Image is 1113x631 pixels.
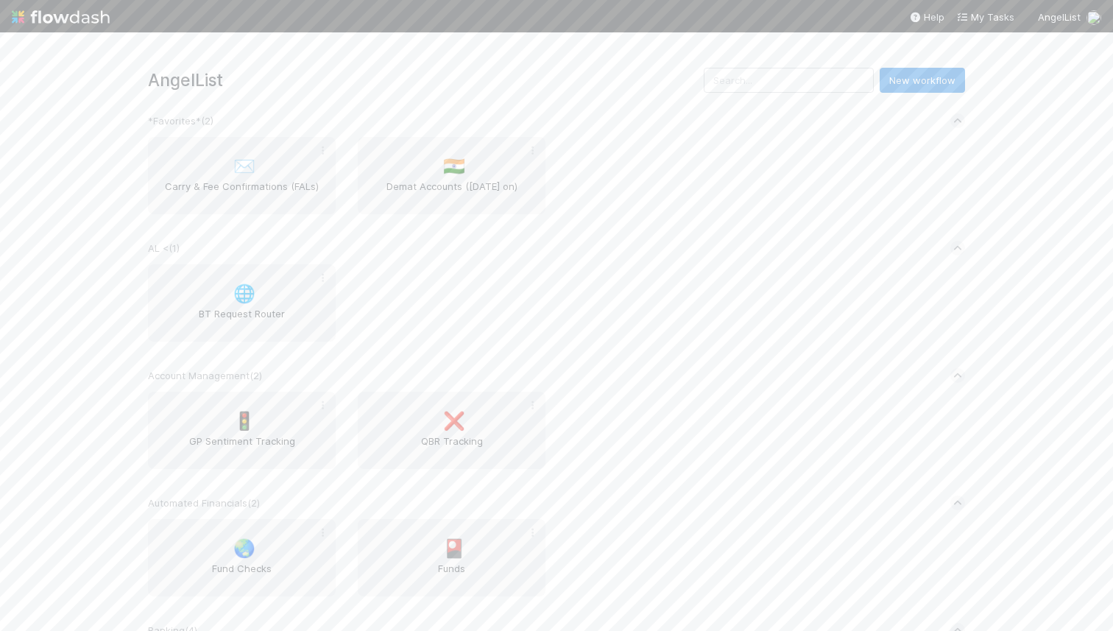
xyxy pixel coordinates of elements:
span: ✉️ [233,157,255,176]
a: ❌QBR Tracking [358,392,545,469]
input: Search... [704,68,874,93]
span: 🌏 [233,539,255,558]
span: 🎴 [443,539,465,558]
span: QBR Tracking [364,434,540,463]
span: Carry & Fee Confirmations (FALs) [154,179,330,208]
a: 🇮🇳Demat Accounts ([DATE] on) [358,137,545,214]
span: 🚦 [233,412,255,431]
span: Account Management ( 2 ) [148,370,262,381]
span: GP Sentiment Tracking [154,434,330,463]
span: Automated Financials ( 2 ) [148,497,260,509]
h3: AngelList [148,70,704,90]
span: 🌐 [233,284,255,303]
a: ✉️Carry & Fee Confirmations (FALs) [148,137,336,214]
span: BT Request Router [154,306,330,336]
a: 🎴Funds [358,519,545,596]
a: My Tasks [956,10,1014,24]
span: AngelList [1038,11,1081,23]
img: avatar_0a9e60f7-03da-485c-bb15-a40c44fcec20.png [1086,10,1101,25]
span: Funds [364,561,540,591]
span: *Favorites* ( 2 ) [148,115,213,127]
div: Help [909,10,944,24]
img: logo-inverted-e16ddd16eac7371096b0.svg [12,4,110,29]
span: My Tasks [956,11,1014,23]
a: 🌏Fund Checks [148,519,336,596]
span: 🇮🇳 [443,157,465,176]
span: ❌ [443,412,465,431]
span: AL < ( 1 ) [148,242,180,254]
span: Demat Accounts ([DATE] on) [364,179,540,208]
a: 🚦GP Sentiment Tracking [148,392,336,469]
a: 🌐BT Request Router [148,264,336,342]
button: New workflow [880,68,965,93]
span: Fund Checks [154,561,330,591]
